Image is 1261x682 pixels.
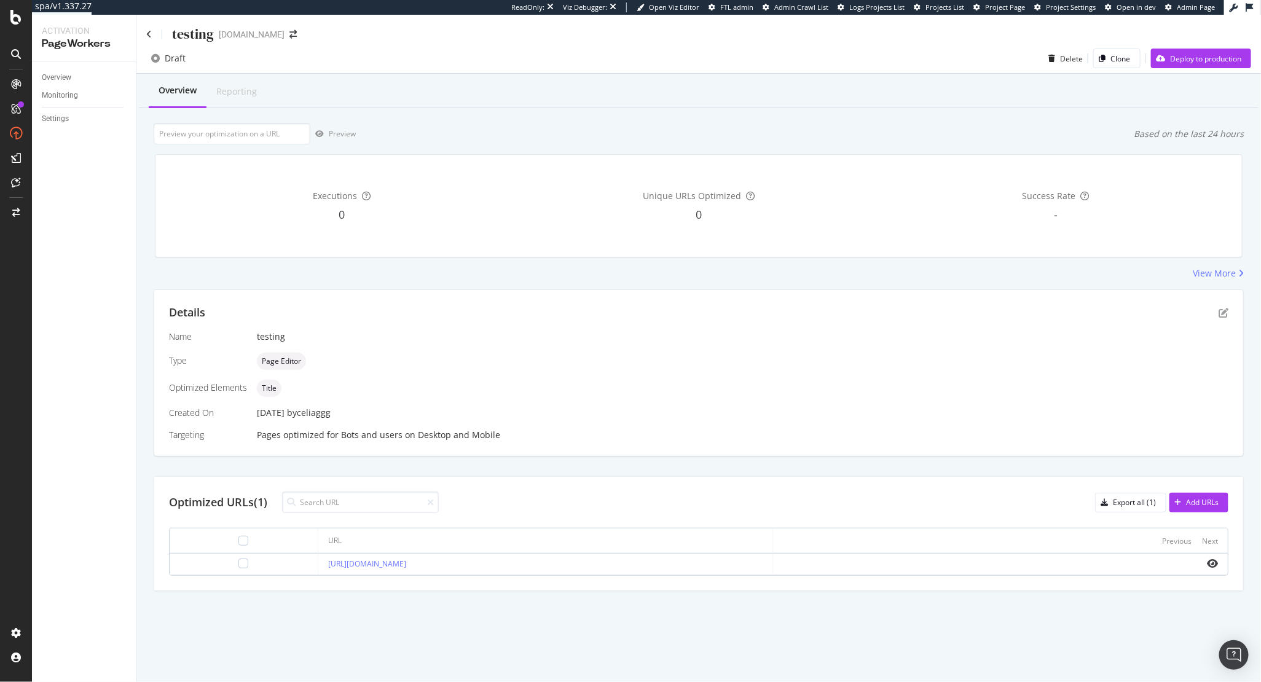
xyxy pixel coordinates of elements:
span: Success Rate [1023,190,1076,202]
button: Deploy to production [1151,49,1251,68]
div: arrow-right-arrow-left [289,30,297,39]
div: Open Intercom Messenger [1219,640,1249,670]
a: Project Page [973,2,1025,12]
button: Next [1202,533,1218,548]
button: Add URLs [1169,493,1228,512]
button: Previous [1162,533,1192,548]
div: Settings [42,112,69,125]
div: View More [1193,267,1236,280]
div: neutral label [257,353,306,370]
a: Admin Page [1165,2,1215,12]
div: Delete [1060,53,1083,64]
a: Overview [42,71,127,84]
div: Details [169,305,205,321]
a: Project Settings [1034,2,1096,12]
button: Export all (1) [1095,493,1166,512]
a: Settings [42,112,127,125]
div: Based on the last 24 hours [1134,128,1244,140]
div: Add URLs [1186,497,1219,508]
div: Reporting [216,85,257,98]
span: Logs Projects List [849,2,905,12]
a: Click to go back [146,30,152,39]
div: Clone [1110,53,1130,64]
i: eye [1207,559,1218,568]
div: [DATE] [257,407,1228,419]
span: Executions [313,190,357,202]
span: Open in dev [1117,2,1156,12]
span: Title [262,385,277,392]
a: Open in dev [1105,2,1156,12]
a: View More [1193,267,1244,280]
div: testing [257,331,1228,343]
div: Name [169,331,247,343]
div: Bots and users [341,429,403,441]
span: Admin Page [1177,2,1215,12]
span: Page Editor [262,358,301,365]
button: Delete [1043,49,1083,68]
a: Projects List [914,2,964,12]
div: Optimized Elements [169,382,247,394]
div: Previous [1162,536,1192,546]
div: Monitoring [42,89,78,102]
div: Activation [42,25,126,37]
span: Open Viz Editor [649,2,699,12]
div: Next [1202,536,1218,546]
div: [DOMAIN_NAME] [219,28,285,41]
span: - [1054,207,1058,222]
span: Project Page [985,2,1025,12]
div: neutral label [257,380,281,397]
a: Admin Crawl List [763,2,828,12]
div: testing [172,25,214,44]
span: Projects List [925,2,964,12]
input: Preview your optimization on a URL [154,123,310,144]
span: Unique URLs Optimized [643,190,741,202]
span: FTL admin [720,2,753,12]
span: 0 [339,207,345,222]
div: Preview [329,128,356,139]
div: PageWorkers [42,37,126,51]
a: Open Viz Editor [637,2,699,12]
button: Clone [1093,49,1141,68]
div: Targeting [169,429,247,441]
div: URL [328,535,342,546]
div: Desktop and Mobile [418,429,500,441]
a: [URL][DOMAIN_NAME] [328,559,406,569]
div: Overview [159,84,197,96]
input: Search URL [282,492,439,513]
div: Pages optimized for on [257,429,1228,441]
div: Overview [42,71,71,84]
span: Admin Crawl List [774,2,828,12]
div: Created On [169,407,247,419]
div: Draft [165,52,186,65]
a: FTL admin [709,2,753,12]
div: Deploy to production [1170,53,1241,64]
a: Monitoring [42,89,127,102]
button: Preview [310,124,356,144]
div: Viz Debugger: [563,2,607,12]
span: 0 [696,207,702,222]
span: Project Settings [1046,2,1096,12]
div: Type [169,355,247,367]
div: Export all (1) [1113,497,1156,508]
div: Optimized URLs (1) [169,495,267,511]
a: Logs Projects List [838,2,905,12]
div: ReadOnly: [511,2,544,12]
div: pen-to-square [1219,308,1228,318]
div: by celiaggg [287,407,331,419]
